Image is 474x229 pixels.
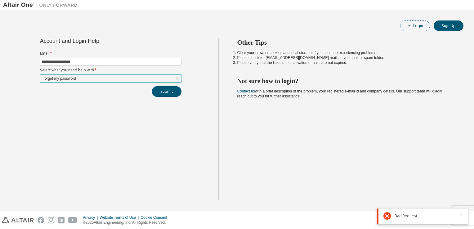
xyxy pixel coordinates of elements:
img: instagram.svg [48,217,54,223]
img: youtube.svg [68,217,77,223]
div: Account and Login Help [40,38,153,43]
button: Submit [152,86,181,97]
div: I forgot my password [41,75,77,82]
img: altair_logo.svg [2,217,34,223]
span: Bad Request [395,213,417,218]
li: Clear your browser cookies and local storage, if you continue experiencing problems. [237,50,453,55]
img: linkedin.svg [58,217,65,223]
label: Select what you need help with [40,68,181,73]
li: Please verify that the links in the activation e-mails are not expired. [237,60,453,65]
button: Sign Up [434,20,463,31]
div: Privacy [83,215,100,220]
a: Contact us [237,89,255,93]
div: Website Terms of Use [100,215,141,220]
div: I forgot my password [40,75,181,82]
button: Login [400,20,430,31]
img: facebook.svg [38,217,44,223]
p: © 2025 Altair Engineering, Inc. All Rights Reserved. [83,220,171,225]
li: Please check for [EMAIL_ADDRESS][DOMAIN_NAME] mails in your junk or spam folder. [237,55,453,60]
label: Email [40,51,181,56]
span: with a brief description of the problem, your registered e-mail id and company details. Our suppo... [237,89,442,98]
h2: Other Tips [237,38,453,47]
div: Cookie Consent [141,215,171,220]
img: Altair One [3,2,81,8]
h2: Not sure how to login? [237,77,453,85]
